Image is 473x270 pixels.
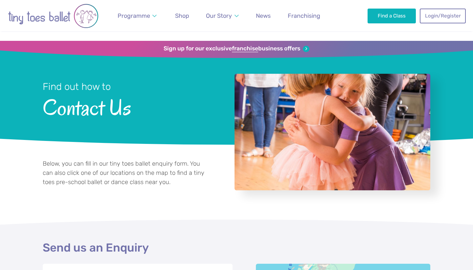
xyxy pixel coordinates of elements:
[164,45,309,52] a: Sign up for our exclusivefranchisebusiness offers
[7,4,99,29] img: tiny toes ballet
[232,45,258,52] strong: franchise
[175,12,189,19] span: Shop
[172,9,192,23] a: Shop
[285,9,323,23] a: Franchising
[115,9,160,23] a: Programme
[206,12,232,19] span: Our Story
[288,12,320,19] span: Franchising
[253,9,274,23] a: News
[43,93,217,120] span: Contact Us
[256,12,271,19] span: News
[420,9,466,23] a: Login/Register
[43,159,206,187] p: Below, you can fill in our tiny toes ballet enquiry form. You can also click one of our locations...
[368,9,416,23] a: Find a Class
[43,241,430,255] h2: Send us an Enquiry
[43,81,111,92] small: Find out how to
[118,12,150,19] span: Programme
[203,9,242,23] a: Our Story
